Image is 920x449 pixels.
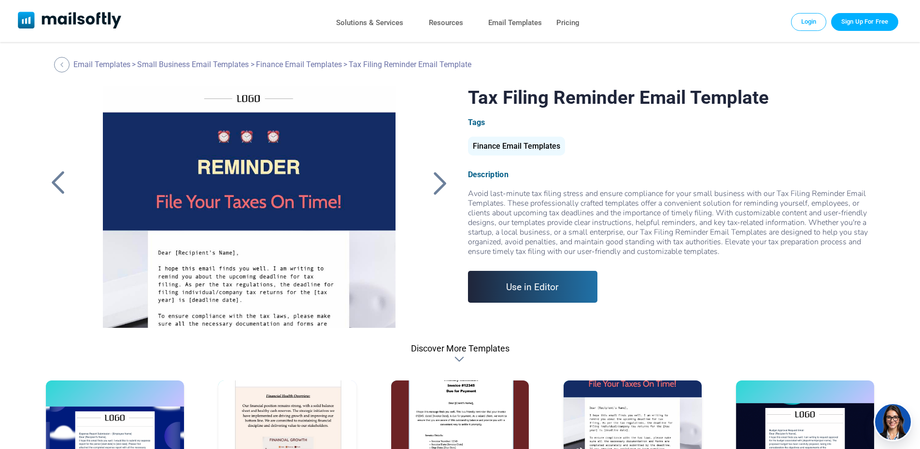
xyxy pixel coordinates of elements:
[791,13,827,30] a: Login
[468,86,874,108] h1: Tax Filing Reminder Email Template
[468,271,598,303] a: Use in Editor
[429,16,463,30] a: Resources
[556,16,580,30] a: Pricing
[336,16,403,30] a: Solutions & Services
[468,137,565,155] div: Finance Email Templates
[831,13,898,30] a: Trial
[73,60,130,69] a: Email Templates
[468,145,565,150] a: Finance Email Templates
[46,170,70,196] a: Back
[488,16,542,30] a: Email Templates
[137,60,249,69] a: Small Business Email Templates
[468,170,874,179] div: Description
[454,354,466,364] div: Discover More Templates
[54,57,72,72] a: Back
[18,12,122,30] a: Mailsoftly
[468,189,874,256] div: Avoid last-minute tax filing stress and ensure compliance for your small business with our Tax Fi...
[468,118,874,127] div: Tags
[411,343,510,353] div: Discover More Templates
[428,170,453,196] a: Back
[86,86,411,328] a: Tax Filing Reminder Email Template
[256,60,342,69] a: Finance Email Templates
